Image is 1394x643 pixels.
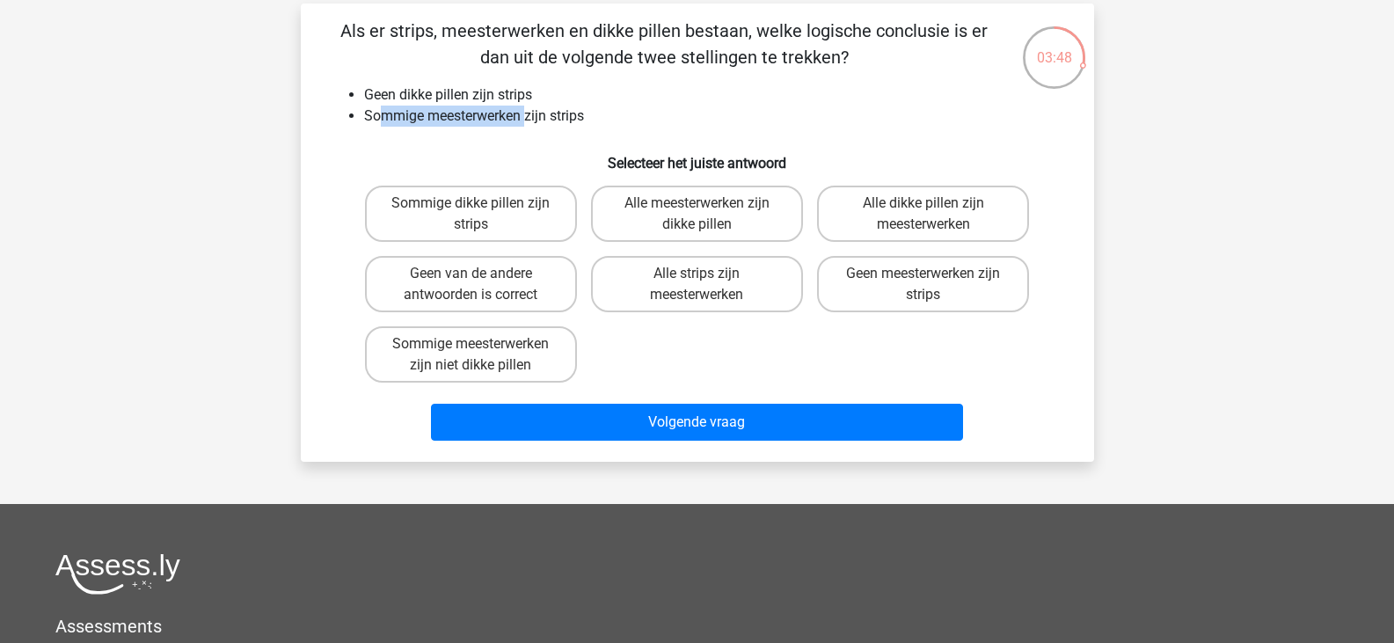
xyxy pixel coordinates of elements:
label: Alle strips zijn meesterwerken [591,256,803,312]
li: Sommige meesterwerken zijn strips [364,106,1066,127]
label: Alle meesterwerken zijn dikke pillen [591,186,803,242]
img: Assessly logo [55,553,180,595]
div: 03:48 [1021,25,1087,69]
h6: Selecteer het juiste antwoord [329,141,1066,172]
label: Sommige meesterwerken zijn niet dikke pillen [365,326,577,383]
label: Geen meesterwerken zijn strips [817,256,1029,312]
label: Geen van de andere antwoorden is correct [365,256,577,312]
label: Sommige dikke pillen zijn strips [365,186,577,242]
button: Volgende vraag [431,404,963,441]
label: Alle dikke pillen zijn meesterwerken [817,186,1029,242]
p: Als er strips, meesterwerken en dikke pillen bestaan, welke logische conclusie is er dan uit de v... [329,18,1000,70]
li: Geen dikke pillen zijn strips [364,84,1066,106]
h5: Assessments [55,616,1339,637]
